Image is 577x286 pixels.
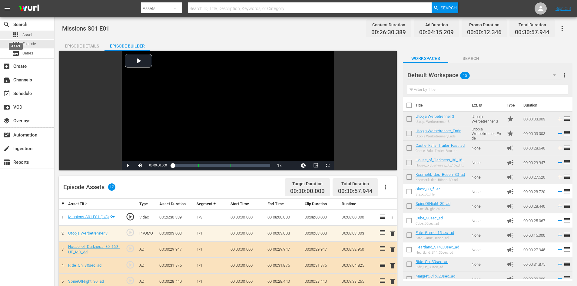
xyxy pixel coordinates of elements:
th: Ext. ID [468,97,503,114]
div: Heartland_S14_30sec_ad [416,251,459,255]
div: Default Workspace [407,67,562,84]
td: 00:00:29.947 [302,241,340,258]
div: Progress Bar [173,164,270,167]
th: Asset Duration [157,199,194,210]
a: Fate_Game_15sec_ad [416,230,454,235]
span: Ad [507,217,514,224]
button: Fullscreen [322,161,334,170]
th: Title [416,97,468,114]
a: Cube_30sec_ad [416,216,443,220]
span: Ad [507,275,514,282]
span: Ad [507,144,514,152]
td: AD [137,241,157,258]
button: Mute [134,161,146,170]
span: 00:30:57.944 [338,188,373,195]
a: SpineOfNight_30_ad [68,279,104,284]
button: Episode Builder [104,39,150,51]
td: 00:00:03.003 [521,112,554,126]
svg: Add to Episode [557,261,563,268]
span: Episode [22,41,36,47]
td: 00:00:29.947 [521,155,554,170]
svg: Add to Episode [557,145,563,151]
button: delete [389,245,396,254]
td: 00:00:31.875 [302,258,340,274]
span: reorder [563,246,571,253]
td: 00:00:00.000 [228,225,265,242]
div: Promo Duration [467,21,502,29]
th: Type [503,97,520,114]
td: None [469,199,504,213]
span: reorder [563,217,571,224]
span: more_vert [561,71,568,79]
td: 00:00:00.000 [228,258,265,274]
td: 00:26:30.389 [157,209,194,225]
span: delete [389,278,396,285]
th: Runtime [339,199,376,210]
button: Episode Details [59,39,104,51]
svg: Add to Episode [557,246,563,253]
td: 00:00:29.947 [157,241,194,258]
div: Castle_Falls_Trailer_Fast_ad [416,149,465,153]
td: None [469,213,504,228]
span: Ad [507,173,514,181]
div: Episode Builder [104,39,150,53]
td: 00:00:00.000 [228,209,265,225]
span: 00:00:00.000 [149,164,167,167]
td: None [469,170,504,184]
td: 3 [59,241,66,258]
a: Missions S01 E01 (1/3) [68,215,109,219]
span: Search [448,55,494,62]
span: Ad [507,202,514,210]
span: menu [4,5,11,12]
td: 2 [59,225,66,242]
span: Automation [3,131,10,139]
span: Channels [3,76,10,84]
td: 00:00:27.520 [521,170,554,184]
a: Castle_Falls_Trailer_Fast_ad [416,143,465,148]
span: reorder [563,275,571,282]
a: SpineOfNight_30_ad [416,201,450,206]
th: Type [137,199,157,210]
span: Ad [507,246,514,253]
td: 00:00:20.000 [521,271,554,286]
span: 00:30:57.944 [515,29,549,36]
th: Start Time [228,199,265,210]
td: None [469,257,504,271]
div: SpineOfNight_30_ad [416,207,450,211]
td: 00:00:03.003 [302,225,340,242]
div: Video Player [122,51,334,170]
td: None [469,242,504,257]
a: Kosmetik_des_Bösen_30_ad [416,172,465,177]
div: Total Duration [515,21,549,29]
svg: Add to Episode [557,116,563,122]
td: 4 [59,258,66,274]
span: 00:30:00.000 [290,188,325,195]
span: reorder [563,130,571,137]
div: Episode Assets [63,183,115,191]
th: Clip Duration [302,199,340,210]
td: AD [137,258,157,274]
a: House_of_Darkness_30_169_HE_MD_Ad [68,244,120,255]
th: Segment # [194,199,228,210]
td: None [469,184,504,199]
a: House_of_Darkness_30_169_HE_MD_Ad [416,158,466,167]
svg: Add to Episode [557,275,563,282]
td: None [469,141,504,155]
span: Series [22,50,33,56]
div: Target Duration [290,179,325,188]
div: Cube_30sec_ad [416,222,443,225]
button: Search [432,2,458,13]
span: Search [3,21,10,28]
td: 1/1 [194,225,228,242]
svg: Add to Episode [557,130,563,137]
span: Ad [507,261,514,268]
span: delete [389,230,396,237]
td: 00:00:25.067 [521,213,554,228]
button: delete [389,229,396,238]
td: 00:00:31.875 [157,258,194,274]
td: 00:08:32.950 [339,241,376,258]
td: 00:00:28.720 [521,184,554,199]
td: None [469,271,504,286]
td: 00:09:04.825 [339,258,376,274]
div: Utopja Werbetrenner 3 [416,120,454,124]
